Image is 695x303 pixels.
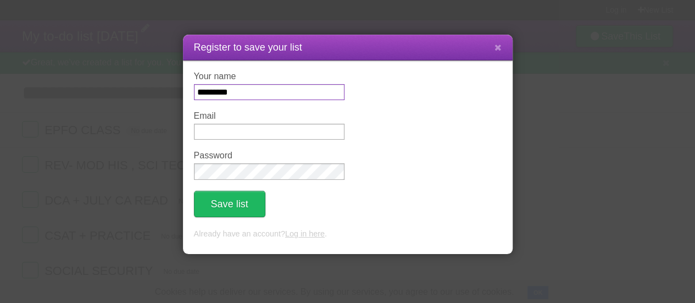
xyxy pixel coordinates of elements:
[194,191,265,217] button: Save list
[194,228,502,240] p: Already have an account? .
[194,71,344,81] label: Your name
[194,151,344,161] label: Password
[194,111,344,121] label: Email
[285,229,325,238] a: Log in here
[194,40,502,55] h1: Register to save your list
